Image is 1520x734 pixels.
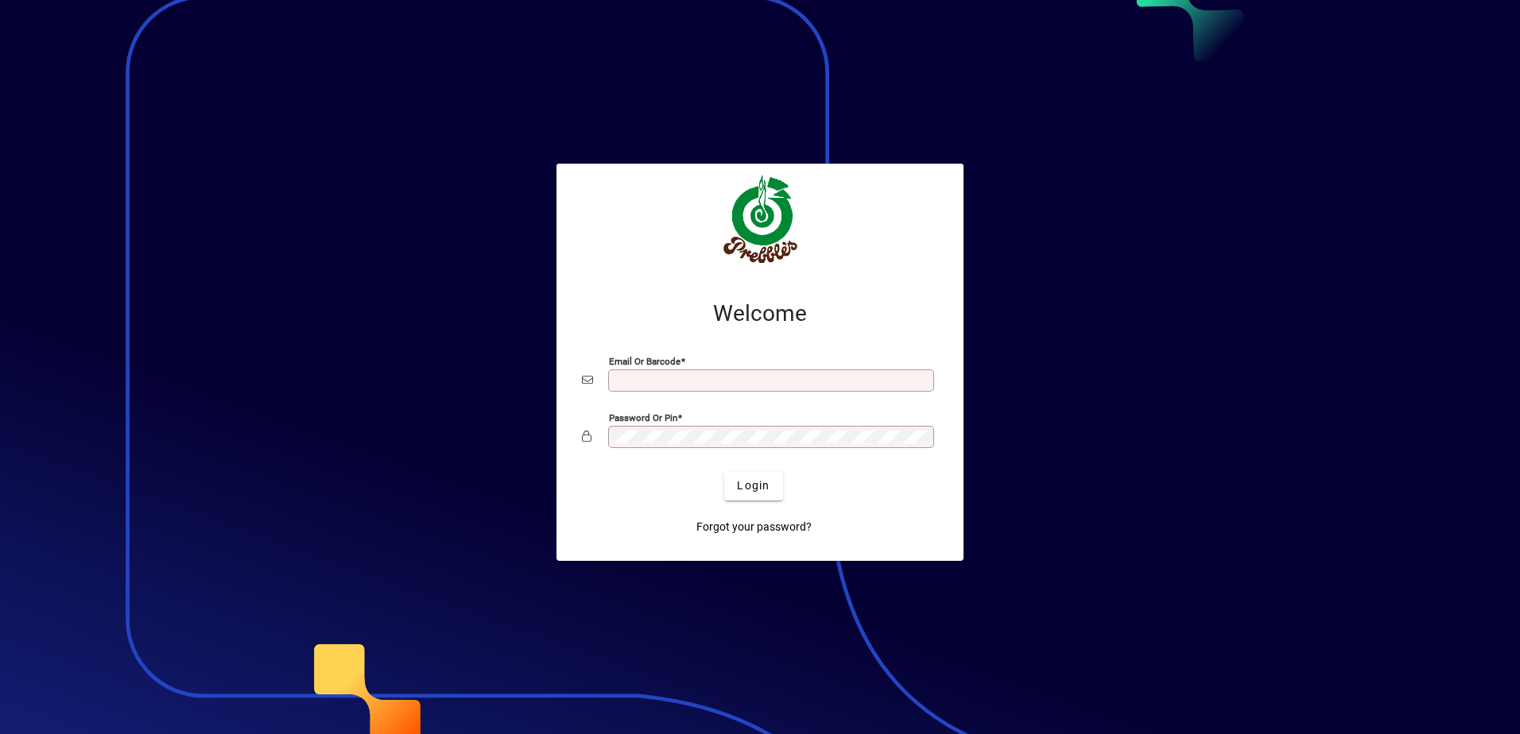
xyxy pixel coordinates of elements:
button: Login [724,472,782,500]
span: Login [737,477,770,494]
span: Forgot your password? [696,519,812,535]
a: Forgot your password? [690,513,818,542]
h2: Welcome [582,300,938,327]
mat-label: Email or Barcode [609,355,681,366]
mat-label: Password or Pin [609,411,677,423]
